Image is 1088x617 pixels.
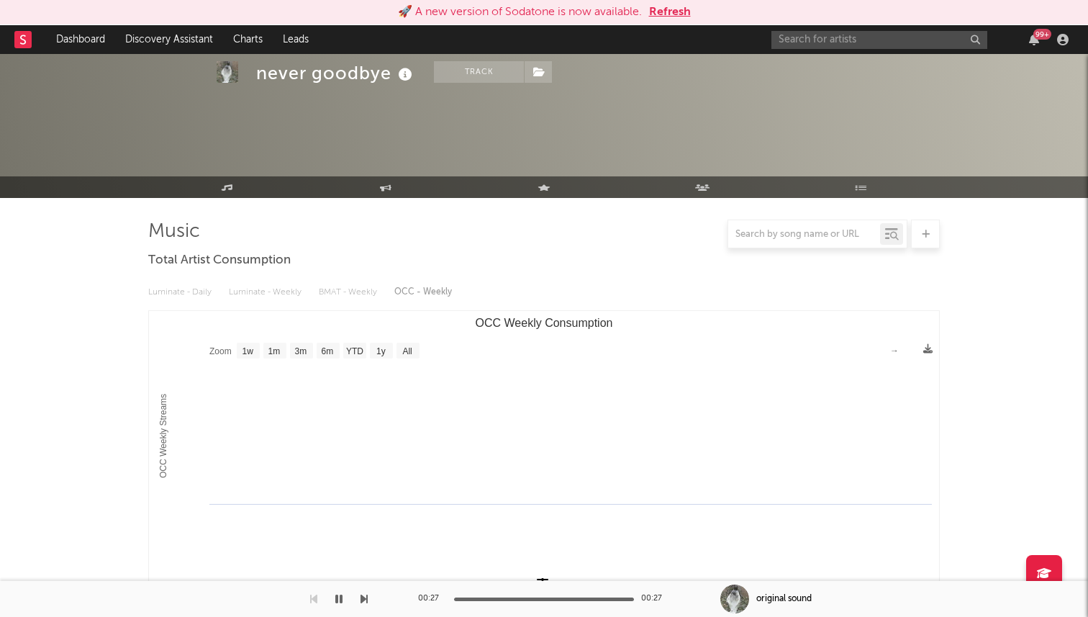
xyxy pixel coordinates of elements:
input: Search by song name or URL [728,229,880,240]
button: 99+ [1029,34,1039,45]
text: OCC Weekly Consumption [476,317,613,329]
text: → [890,346,899,356]
div: 🚀 A new version of Sodatone is now available. [398,4,642,21]
div: 00:27 [641,590,670,608]
a: Discovery Assistant [115,25,223,54]
text: 1w [242,346,254,356]
text: YTD [346,346,363,356]
div: original sound [756,593,812,605]
button: Track [434,61,524,83]
svg: OCC Weekly Consumption [149,311,939,599]
a: Dashboard [46,25,115,54]
text: 3m [295,346,307,356]
text: 1y [376,346,386,356]
div: 00:27 [418,590,447,608]
input: Search for artists [771,31,987,49]
text: All [402,346,412,356]
text: Zoom [209,346,232,356]
text: 6m [322,346,334,356]
a: Leads [273,25,319,54]
span: Total Artist Consumption [148,252,291,269]
div: never goodbye [256,61,416,85]
text: 1m [268,346,281,356]
a: Charts [223,25,273,54]
text: OCC Weekly Streams [158,394,168,478]
div: 99 + [1033,29,1051,40]
button: Refresh [649,4,691,21]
